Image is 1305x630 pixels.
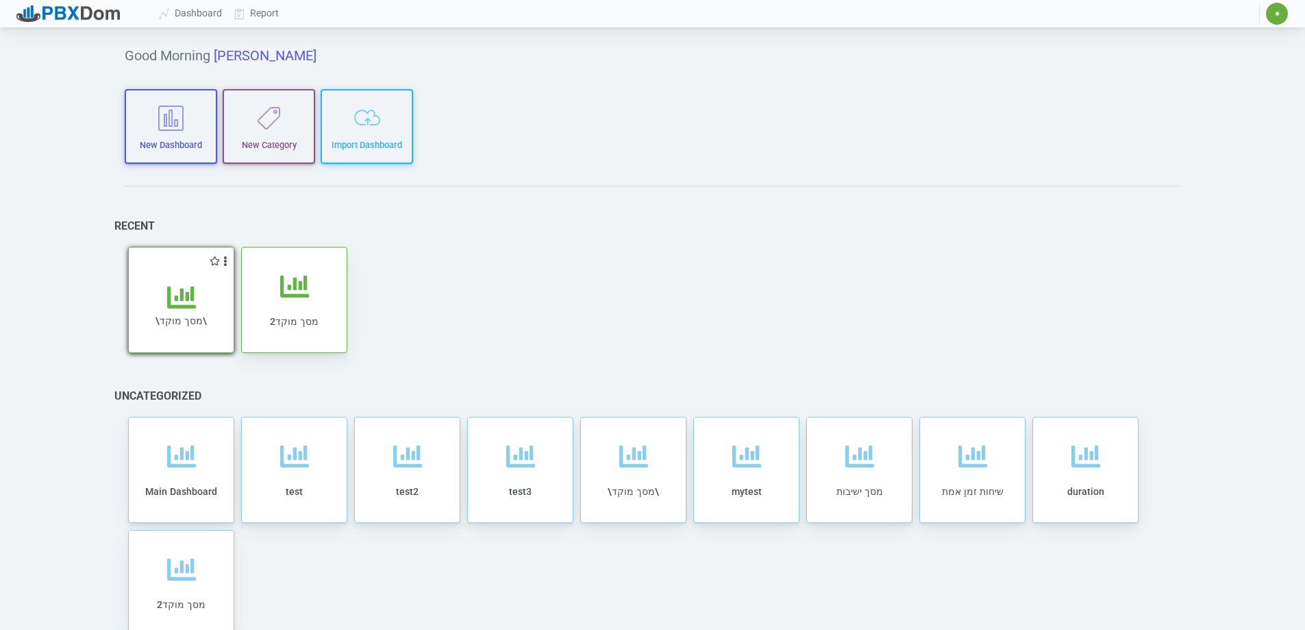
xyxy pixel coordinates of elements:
[156,315,207,326] span: \מסך מוקד\
[223,89,315,164] button: New Category
[125,47,1180,64] h5: Good Morning
[836,486,883,497] span: מסך ישיבות
[286,486,303,497] span: test
[153,1,229,26] a: Dashboard
[1265,2,1289,25] button: ✷
[732,486,762,497] span: mytest
[114,219,155,232] h6: Recent
[509,486,532,497] span: test3
[114,389,201,402] h6: Uncategorized
[608,486,659,497] span: \מסך מוקד\
[396,486,419,497] span: test2
[270,316,319,327] span: מסך מוקד2
[214,47,316,64] span: [PERSON_NAME]
[125,89,217,164] button: New Dashboard
[321,89,413,164] button: Import Dashboard
[942,486,1004,497] span: שיחות זמן אמת
[1067,486,1104,497] span: duration
[157,599,206,610] span: מסך מוקד2
[1274,10,1280,18] span: ✷
[145,486,217,497] span: Main Dashboard
[229,1,286,26] a: Report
